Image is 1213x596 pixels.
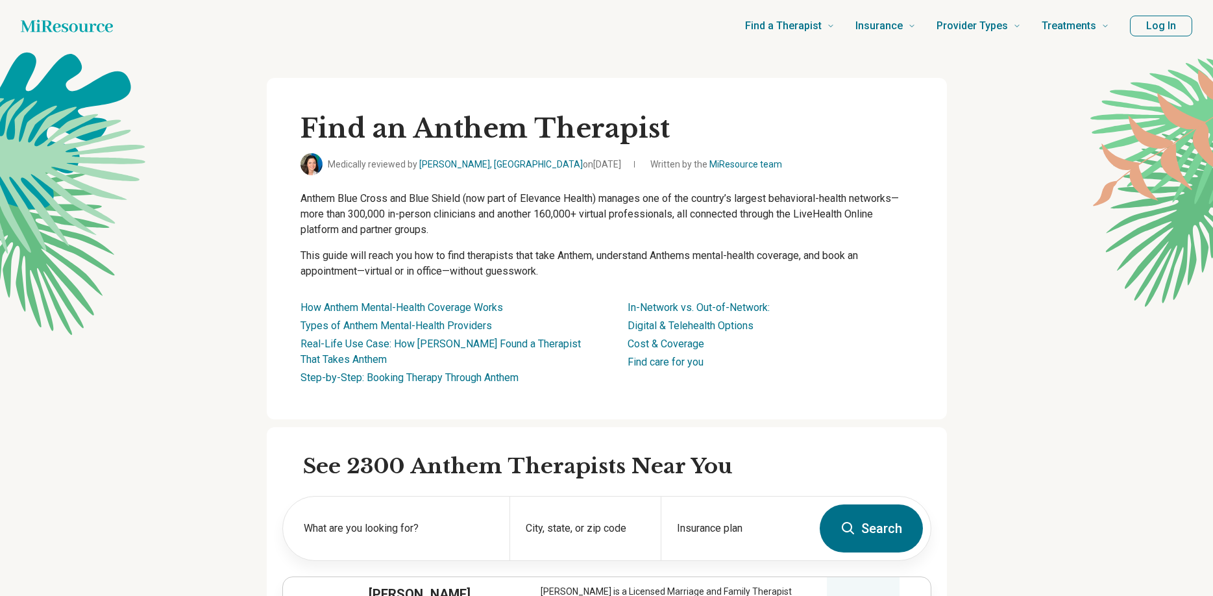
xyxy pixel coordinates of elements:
[1042,17,1096,35] span: Treatments
[583,159,621,169] span: on [DATE]
[304,521,494,536] label: What are you looking for?
[300,301,503,314] a: How Anthem Mental-Health Coverage Works
[937,17,1008,35] span: Provider Types
[855,17,903,35] span: Insurance
[1130,16,1192,36] button: Log In
[300,191,913,238] p: Anthem Blue Cross and Blue Shield (now part of Elevance Health) manages one of the country’s larg...
[300,248,913,279] p: This guide will reach you how to find therapists that take Anthem, understand Anthems mental-heal...
[820,504,923,553] button: Search
[628,319,754,332] a: Digital & Telehealth Options
[745,17,822,35] span: Find a Therapist
[300,319,492,332] a: Types of Anthem Mental-Health Providers
[628,356,704,368] a: Find care for you
[328,158,621,171] span: Medically reviewed by
[628,301,770,314] a: In-Network vs. Out-of-Network:
[419,159,583,169] a: [PERSON_NAME], [GEOGRAPHIC_DATA]
[303,453,931,480] h2: See 2300 Anthem Therapists Near You
[300,112,913,145] h1: Find an Anthem Therapist
[300,371,519,384] a: Step-by-Step: Booking Therapy Through Anthem
[300,338,581,366] a: Real-Life Use Case: How [PERSON_NAME] Found a Therapist That Takes Anthem
[709,159,782,169] a: MiResource team
[628,338,704,350] a: Cost & Coverage
[650,158,782,171] span: Written by the
[21,13,113,39] a: Home page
